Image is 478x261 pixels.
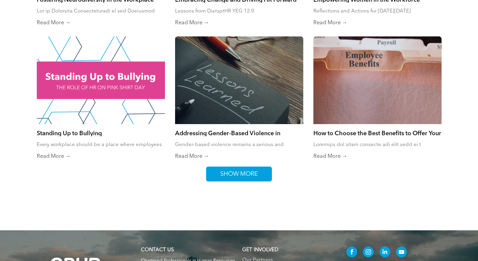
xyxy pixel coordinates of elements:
[346,246,357,259] a: facebook
[175,20,303,26] a: Read More →
[379,246,390,259] a: linkedin
[175,153,303,160] a: Read More →
[242,248,278,253] span: GET INVOLVED
[175,8,303,14] div: Lessons from DisruptHR YEG 12.0
[175,129,303,137] a: Addressing Gender-Based Violence in Workplaces: Lessons from the Moose Hide Campaign
[37,8,165,14] div: Lor ip Dolorsita Consecteturadi el sed Doeiusmod Temporinc? Utlaboreet dol magnaaliqu enima mini ...
[313,8,442,14] div: Reflections and Actions for [DATE][DATE]
[141,248,174,253] a: CONTACT US
[363,246,374,259] a: instagram
[396,246,407,259] a: youtube
[313,20,442,26] a: Read More →
[37,20,165,26] a: Read More →
[175,141,303,148] div: Gender-based violence remains a serious and ongoing crisis in [GEOGRAPHIC_DATA], affecting famili...
[37,141,165,148] div: Every workplace should be a place where employees feel safe, respected, and valued.
[313,36,442,124] a: A close up of a file folder labeled employee benefits.
[313,129,442,137] a: How to Choose the Best Benefits to Offer Your Team
[218,167,260,181] span: SHOW MORE
[37,153,165,160] a: Read More →
[37,129,165,137] a: Standing Up to Bullying
[313,141,442,148] div: Loremips dol sitam consecte adi elit sedd ei t incididu utlabore etdo mag aliq e adminim veniam q...
[313,153,442,160] a: Read More →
